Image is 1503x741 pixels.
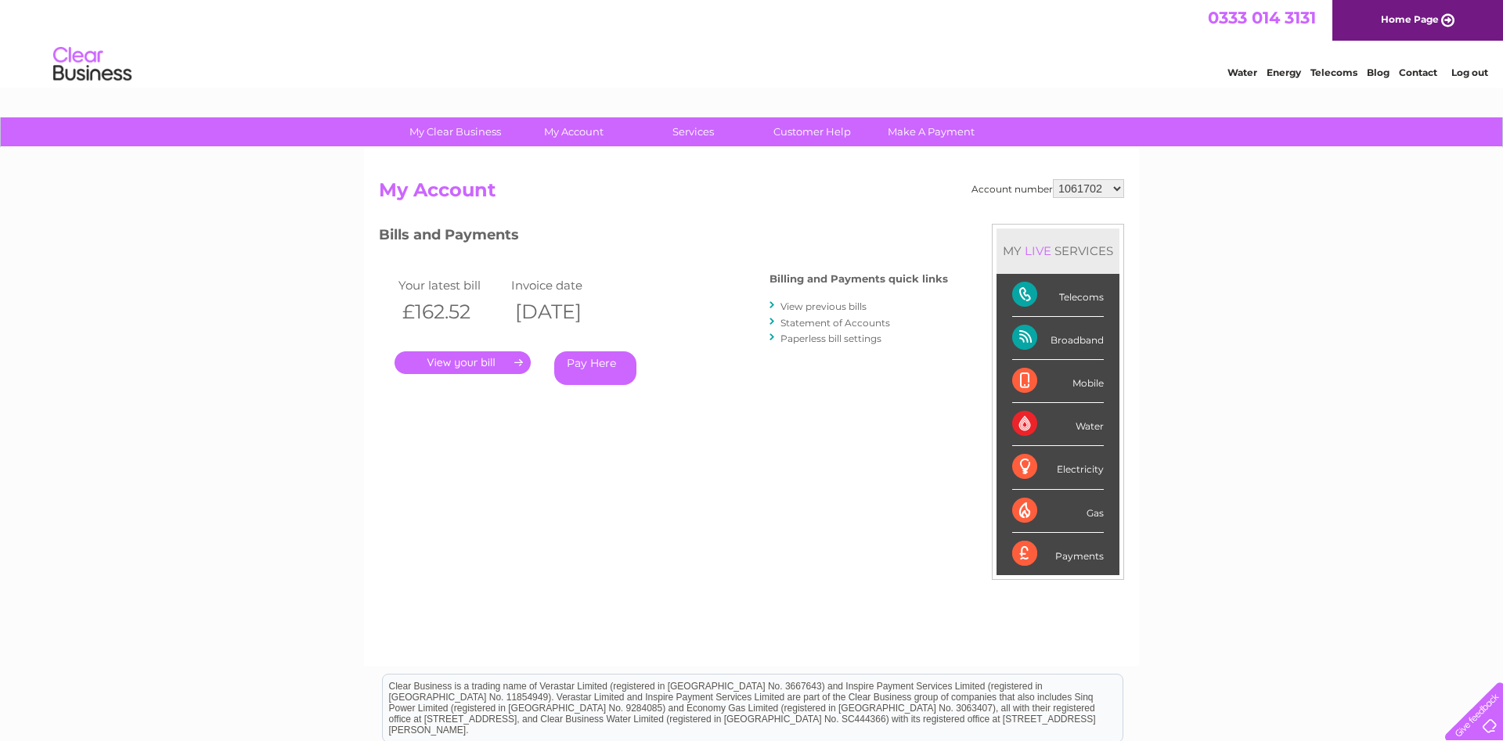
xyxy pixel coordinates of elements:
[1227,67,1257,78] a: Water
[1267,67,1301,78] a: Energy
[1367,67,1389,78] a: Blog
[780,317,890,329] a: Statement of Accounts
[770,273,948,285] h4: Billing and Payments quick links
[383,9,1123,76] div: Clear Business is a trading name of Verastar Limited (registered in [GEOGRAPHIC_DATA] No. 3667643...
[1022,243,1054,258] div: LIVE
[1012,490,1104,533] div: Gas
[510,117,639,146] a: My Account
[379,224,948,251] h3: Bills and Payments
[1012,403,1104,446] div: Water
[748,117,877,146] a: Customer Help
[780,300,867,312] a: View previous bills
[1012,446,1104,489] div: Electricity
[1451,67,1488,78] a: Log out
[971,179,1124,198] div: Account number
[1012,360,1104,403] div: Mobile
[507,296,620,328] th: [DATE]
[867,117,996,146] a: Make A Payment
[52,41,132,88] img: logo.png
[1208,8,1316,27] a: 0333 014 3131
[379,179,1124,209] h2: My Account
[997,228,1119,273] div: MY SERVICES
[554,351,636,385] a: Pay Here
[1012,317,1104,360] div: Broadband
[395,275,507,296] td: Your latest bill
[629,117,758,146] a: Services
[1012,533,1104,575] div: Payments
[1399,67,1437,78] a: Contact
[395,351,531,374] a: .
[395,296,507,328] th: £162.52
[780,333,881,344] a: Paperless bill settings
[1310,67,1357,78] a: Telecoms
[507,275,620,296] td: Invoice date
[391,117,520,146] a: My Clear Business
[1012,274,1104,317] div: Telecoms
